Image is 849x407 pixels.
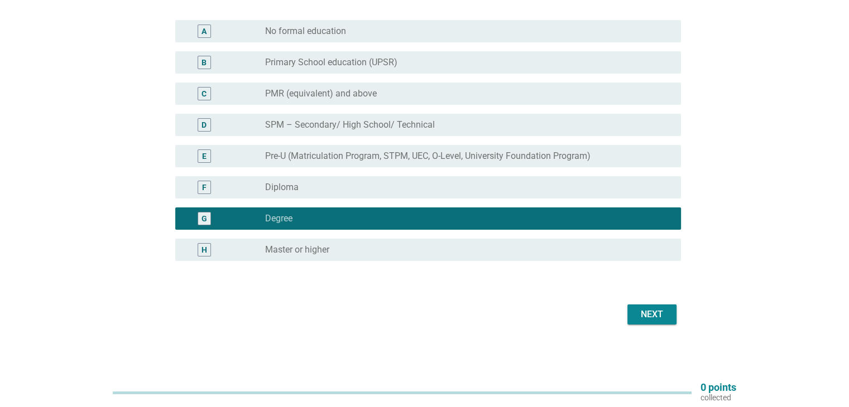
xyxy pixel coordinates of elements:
[636,308,668,321] div: Next
[701,382,736,393] p: 0 points
[202,213,207,225] div: G
[265,119,435,130] label: SPM – Secondary/ High School/ Technical
[265,182,299,193] label: Diploma
[265,213,292,224] label: Degree
[701,393,736,403] p: collected
[627,304,677,324] button: Next
[265,244,329,255] label: Master or higher
[202,182,207,193] div: F
[202,119,207,131] div: D
[265,151,591,162] label: Pre-U (Matriculation Program, STPM, UEC, O-Level, University Foundation Program)
[202,88,207,100] div: C
[202,151,207,162] div: E
[265,88,377,99] label: PMR (equivalent) and above
[265,26,346,37] label: No formal education
[202,57,207,69] div: B
[202,26,207,37] div: A
[265,57,397,68] label: Primary School education (UPSR)
[202,244,207,256] div: H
